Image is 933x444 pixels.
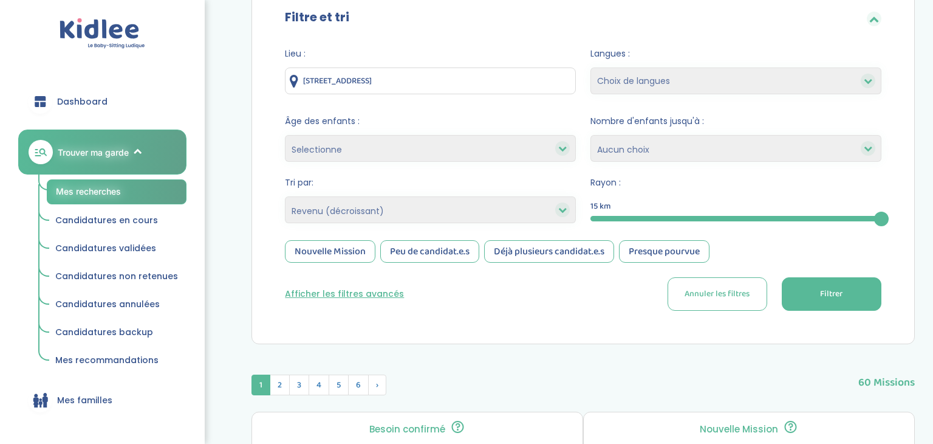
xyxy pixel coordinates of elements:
[619,240,709,263] div: Presque pourvue
[285,288,404,300] button: Afficher les filtres avancés
[329,375,349,395] span: 5
[55,354,159,366] span: Mes recommandations
[55,214,158,226] span: Candidatures en cours
[55,242,156,254] span: Candidatures validées
[285,176,576,189] span: Tri par:
[590,115,881,128] span: Nombre d'enfants jusqu'à :
[685,288,750,300] span: Annuler les filtres
[18,378,186,422] a: Mes familles
[270,375,290,395] span: 2
[285,47,576,60] span: Lieu :
[18,130,186,175] a: Trouver ma garde
[858,362,915,391] span: 60 Missions
[47,179,186,204] a: Mes recherches
[47,237,186,260] a: Candidatures validées
[484,240,614,263] div: Déjà plusieurs candidat.e.s
[285,115,576,128] span: Âge des enfants :
[285,8,349,26] label: Filtre et tri
[57,95,108,108] span: Dashboard
[368,375,386,395] span: Suivant »
[369,425,445,434] p: Besoin confirmé
[58,146,129,159] span: Trouver ma garde
[251,375,270,395] span: 1
[700,425,778,434] p: Nouvelle Mission
[18,80,186,123] a: Dashboard
[47,293,186,316] a: Candidatures annulées
[60,18,145,49] img: logo.svg
[56,186,121,196] span: Mes recherches
[782,277,881,311] button: Filtrer
[55,270,178,282] span: Candidatures non retenues
[285,240,375,263] div: Nouvelle Mission
[57,394,112,407] span: Mes familles
[590,176,881,189] span: Rayon :
[309,375,329,395] span: 4
[47,265,186,288] a: Candidatures non retenues
[47,321,186,344] a: Candidatures backup
[668,277,767,311] button: Annuler les filtres
[380,240,479,263] div: Peu de candidat.e.s
[55,326,153,338] span: Candidatures backup
[47,349,186,372] a: Mes recommandations
[820,288,842,300] span: Filtrer
[590,47,881,60] span: Langues :
[590,200,611,213] span: 15 km
[285,68,576,94] input: Ville ou code postale
[47,209,186,232] a: Candidatures en cours
[289,375,309,395] span: 3
[348,375,369,395] span: 6
[55,298,160,310] span: Candidatures annulées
